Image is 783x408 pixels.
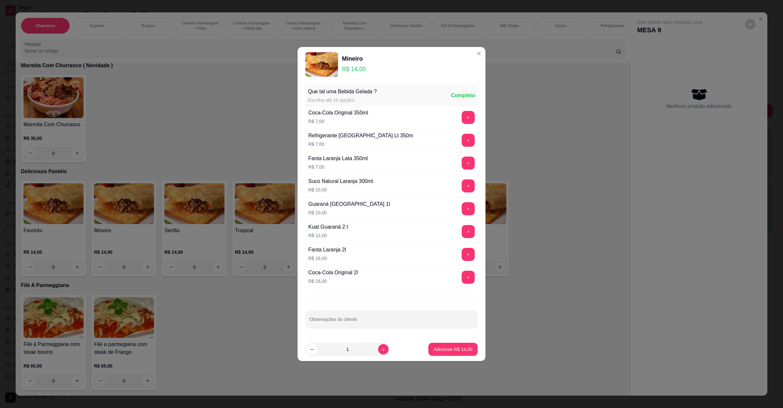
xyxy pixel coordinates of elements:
p: R$ 10,00 [308,209,390,216]
p: R$ 7,00 [308,164,368,170]
button: add [462,157,475,170]
p: R$ 14,00 [342,65,366,74]
div: Coca-Cola Original 2l [308,269,358,277]
p: R$ 10,00 [308,187,373,193]
div: Fanta Laranja 2l [308,246,346,254]
p: R$ 16,00 [308,255,346,262]
button: add [462,202,475,215]
div: Fanta Laranja Lata 350ml [308,155,368,162]
div: Completo [451,92,475,99]
button: Close [474,48,484,59]
img: product-image [305,52,338,77]
button: add [462,225,475,238]
button: add [462,248,475,261]
button: add [462,271,475,284]
button: add [462,134,475,147]
p: R$ 7,00 [308,118,368,125]
div: Kuat Guaraná 2 l [308,223,348,231]
div: Refrigerante [GEOGRAPHIC_DATA] Lt 350m [308,132,413,140]
div: Mineiro [342,54,366,63]
div: Escolha até 10 opções [308,97,377,103]
p: Adicionar R$ 14,00 [434,346,472,353]
div: Que tal uma Bebida Gelada ? [308,88,377,96]
p: R$ 7,00 [308,141,413,147]
button: increase-product-quantity [378,344,389,355]
div: Guaraná [GEOGRAPHIC_DATA] 1l [308,200,390,208]
button: add [462,111,475,124]
input: Observações do cliente [309,319,474,325]
div: Coca-Cola Original 350ml [308,109,368,117]
div: Suco Natural Laranja 300ml [308,177,373,185]
p: R$ 16,00 [308,278,358,284]
button: add [462,179,475,192]
button: decrease-product-quantity [307,344,317,355]
button: Adicionar R$ 14,00 [428,343,478,356]
p: R$ 12,00 [308,232,348,239]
